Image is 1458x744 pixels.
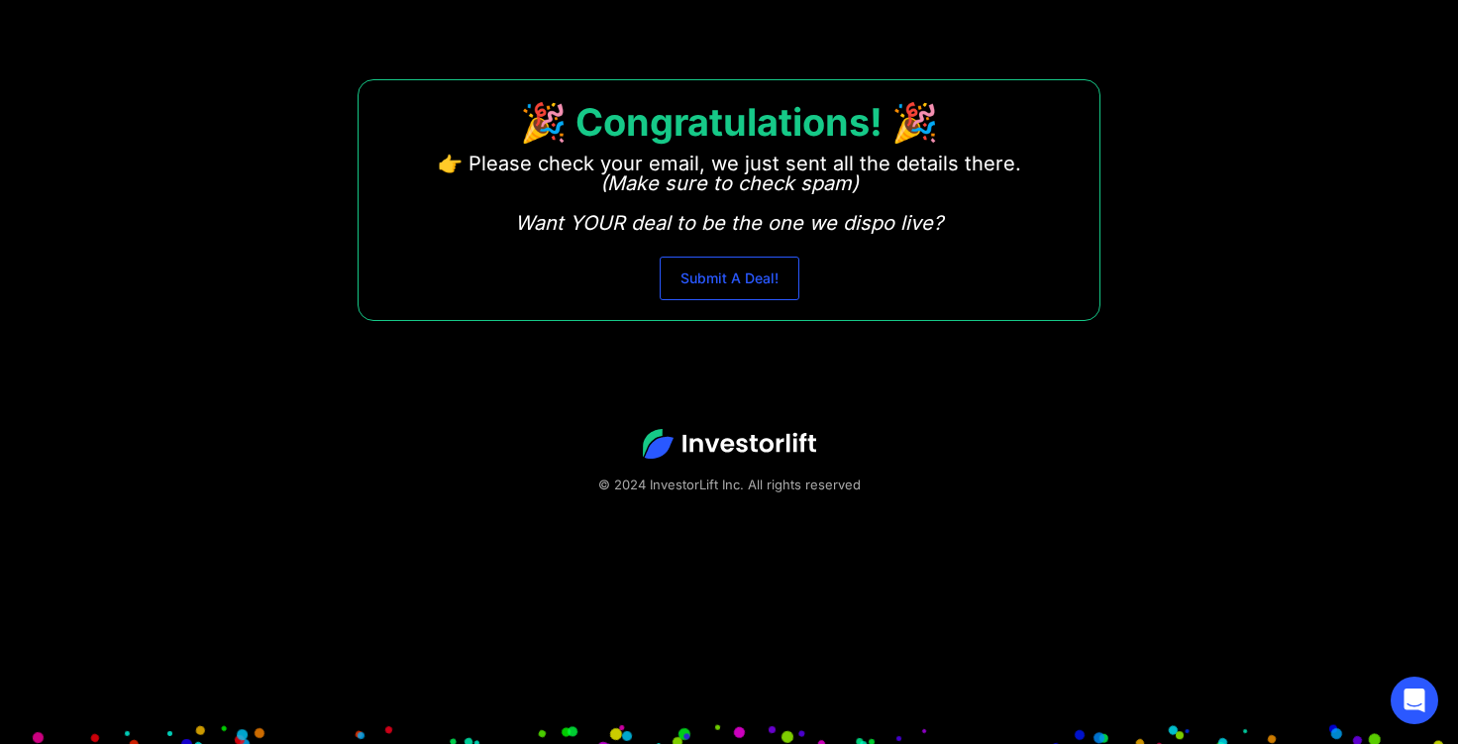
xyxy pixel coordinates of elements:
[520,99,938,145] strong: 🎉 Congratulations! 🎉
[69,475,1389,494] div: © 2024 InvestorLift Inc. All rights reserved
[515,171,943,235] em: (Make sure to check spam) Want YOUR deal to be the one we dispo live?
[1391,677,1438,724] div: Open Intercom Messenger
[438,154,1021,233] p: 👉 Please check your email, we just sent all the details there. ‍
[660,257,799,300] a: Submit A Deal!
